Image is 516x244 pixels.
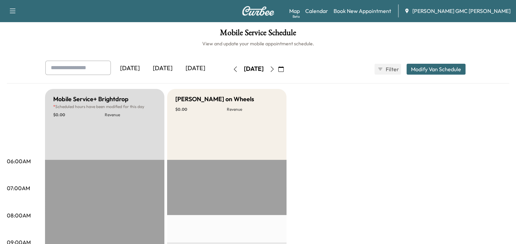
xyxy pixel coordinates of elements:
[146,61,179,76] div: [DATE]
[175,107,227,112] p: $ 0.00
[7,29,509,40] h1: Mobile Service Schedule
[412,7,511,15] span: [PERSON_NAME] GMC [PERSON_NAME]
[305,7,328,15] a: Calendar
[179,61,212,76] div: [DATE]
[244,65,264,73] div: [DATE]
[293,14,300,19] div: Beta
[175,94,254,104] h5: [PERSON_NAME] on Wheels
[53,104,156,109] p: Scheduled hours have been modified for this day
[7,184,30,192] p: 07:00AM
[386,65,398,73] span: Filter
[7,157,31,165] p: 06:00AM
[289,7,300,15] a: MapBeta
[7,211,31,219] p: 08:00AM
[53,112,105,118] p: $ 0.00
[334,7,391,15] a: Book New Appointment
[374,64,401,75] button: Filter
[114,61,146,76] div: [DATE]
[227,107,278,112] p: Revenue
[7,40,509,47] h6: View and update your mobile appointment schedule.
[53,94,129,104] h5: Mobile Service+ Brightdrop
[407,64,466,75] button: Modify Van Schedule
[105,112,156,118] p: Revenue
[242,6,275,16] img: Curbee Logo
